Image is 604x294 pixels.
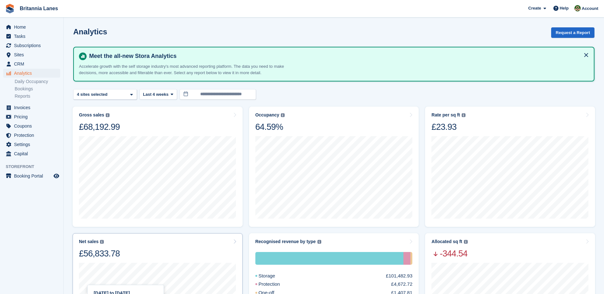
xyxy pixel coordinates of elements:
span: Coupons [14,122,52,130]
div: £101,482.93 [386,272,412,280]
h2: Analytics [73,27,107,36]
img: stora-icon-8386f47178a22dfd0bd8f6a31ec36ba5ce8667c1dd55bd0f319d3a0aa187defe.svg [5,4,15,13]
a: menu [3,149,60,158]
span: -344.54 [431,248,467,259]
a: menu [3,171,60,180]
div: One-off [410,252,412,265]
span: Create [528,5,541,11]
div: Protection [403,252,410,265]
a: menu [3,32,60,41]
h4: Meet the all-new Stora Analytics [87,52,589,60]
span: Sites [14,50,52,59]
span: Last 4 weeks [143,91,168,98]
div: £56,833.78 [79,248,120,259]
div: Allocated sq ft [431,239,462,244]
span: Tasks [14,32,52,41]
span: Help [560,5,569,11]
span: Invoices [14,103,52,112]
span: Storefront [6,164,63,170]
img: icon-info-grey-7440780725fd019a000dd9b08b2336e03edf1995a4989e88bcd33f0948082b44.svg [281,113,285,117]
div: Gross sales [79,112,104,118]
div: Net sales [79,239,98,244]
div: Storage [255,252,404,265]
div: £68,192.99 [79,122,120,132]
div: 64.59% [255,122,285,132]
a: menu [3,23,60,31]
span: Booking Portal [14,171,52,180]
div: Rate per sq ft [431,112,460,118]
img: icon-info-grey-7440780725fd019a000dd9b08b2336e03edf1995a4989e88bcd33f0948082b44.svg [464,240,468,244]
span: Analytics [14,69,52,78]
button: Request a Report [551,27,594,38]
div: Protection [255,281,295,288]
img: icon-info-grey-7440780725fd019a000dd9b08b2336e03edf1995a4989e88bcd33f0948082b44.svg [106,113,110,117]
div: 4 sites selected [76,91,110,98]
span: Account [582,5,598,12]
span: Pricing [14,112,52,121]
a: menu [3,50,60,59]
a: Bookings [15,86,60,92]
img: icon-info-grey-7440780725fd019a000dd9b08b2336e03edf1995a4989e88bcd33f0948082b44.svg [100,240,104,244]
div: Storage [255,272,291,280]
a: menu [3,103,60,112]
a: menu [3,69,60,78]
img: Sam Wooldridge [574,5,581,11]
span: Subscriptions [14,41,52,50]
a: menu [3,131,60,140]
span: CRM [14,59,52,68]
button: Last 4 weeks [139,89,177,100]
p: Accelerate growth with the self storage industry's most advanced reporting platform. The data you... [79,63,302,76]
span: Capital [14,149,52,158]
a: menu [3,59,60,68]
div: Recognised revenue by type [255,239,316,244]
a: Preview store [53,172,60,180]
span: Settings [14,140,52,149]
div: Occupancy [255,112,279,118]
a: Daily Occupancy [15,79,60,85]
a: Britannia Lanes [17,3,60,14]
img: icon-info-grey-7440780725fd019a000dd9b08b2336e03edf1995a4989e88bcd33f0948082b44.svg [317,240,321,244]
a: menu [3,112,60,121]
span: Protection [14,131,52,140]
span: Home [14,23,52,31]
div: £23.93 [431,122,465,132]
a: Reports [15,93,60,99]
a: menu [3,140,60,149]
a: menu [3,41,60,50]
div: £4,672.72 [391,281,413,288]
img: icon-info-grey-7440780725fd019a000dd9b08b2336e03edf1995a4989e88bcd33f0948082b44.svg [462,113,465,117]
a: menu [3,122,60,130]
